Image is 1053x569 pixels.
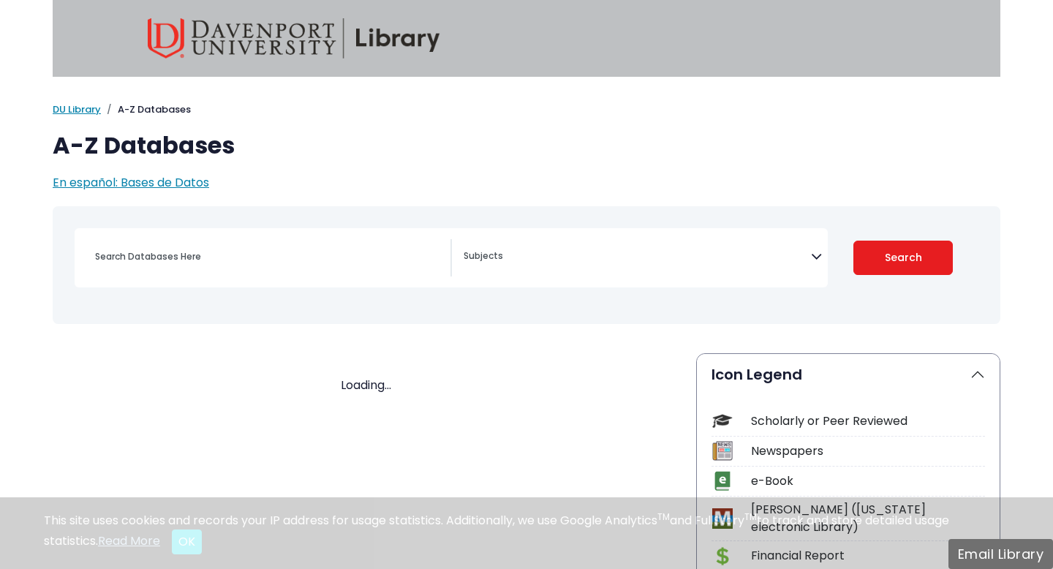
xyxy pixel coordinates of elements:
[172,530,202,554] button: Close
[751,412,985,430] div: Scholarly or Peer Reviewed
[853,241,954,275] button: Submit for Search Results
[86,246,450,267] input: Search database by title or keyword
[657,510,670,523] sup: TM
[464,252,811,263] textarea: Search
[98,532,160,549] a: Read More
[53,377,679,394] div: Loading...
[751,472,985,490] div: e-Book
[53,102,1000,117] nav: breadcrumb
[148,18,440,59] img: Davenport University Library
[712,411,732,431] img: Icon Scholarly or Peer Reviewed
[712,441,732,461] img: Icon Newspapers
[44,512,1009,554] div: This site uses cookies and records your IP address for usage statistics. Additionally, we use Goo...
[697,354,1000,395] button: Icon Legend
[53,206,1000,324] nav: Search filters
[751,442,985,460] div: Newspapers
[53,102,101,116] a: DU Library
[744,510,757,523] sup: TM
[53,174,209,191] a: En español: Bases de Datos
[101,102,191,117] li: A-Z Databases
[712,471,732,491] img: Icon e-Book
[53,132,1000,159] h1: A-Z Databases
